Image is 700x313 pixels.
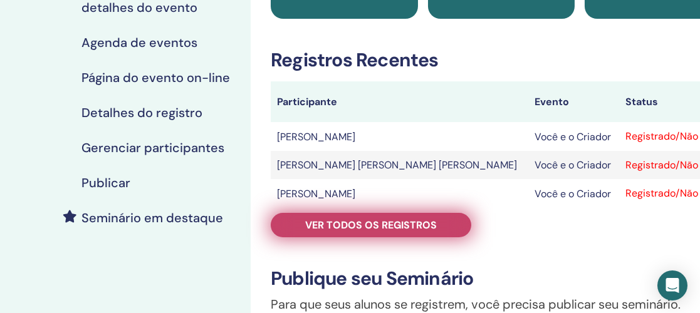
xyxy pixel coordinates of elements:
[271,266,473,290] font: Publique seu Seminário
[81,69,230,86] font: Página do evento on-line
[81,34,197,51] font: Agenda de eventos
[81,105,202,121] font: Detalhes do registro
[535,158,611,172] font: Você e o Criador
[277,187,355,200] font: [PERSON_NAME]
[625,95,658,108] font: Status
[277,158,517,172] font: [PERSON_NAME] [PERSON_NAME] [PERSON_NAME]
[271,296,681,312] font: Para que seus alunos se registrem, você precisa publicar seu seminário.
[271,213,471,237] a: Ver todos os registros
[277,95,337,108] font: Participante
[535,95,569,108] font: Evento
[81,175,130,191] font: Publicar
[81,140,224,156] font: Gerenciar participantes
[657,270,687,300] div: Abra o Intercom Messenger
[271,48,439,72] font: Registros Recentes
[277,130,355,143] font: [PERSON_NAME]
[535,130,611,143] font: Você e o Criador
[305,218,437,232] font: Ver todos os registros
[535,187,611,200] font: Você e o Criador
[81,210,223,226] font: Seminário em destaque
